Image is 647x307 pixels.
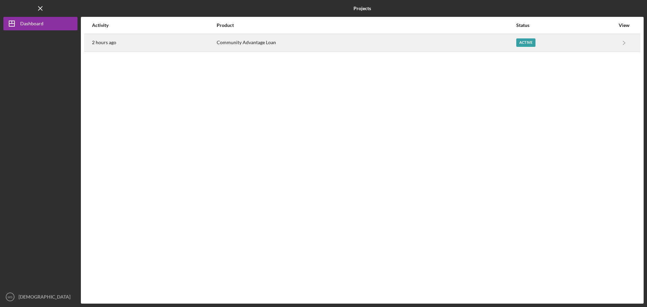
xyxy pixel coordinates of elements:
button: MS[DEMOGRAPHIC_DATA][PERSON_NAME] [3,290,78,304]
div: Status [516,23,615,28]
div: Dashboard [20,17,43,32]
div: View [616,23,633,28]
time: 2025-08-26 15:45 [92,40,116,45]
div: Community Advantage Loan [217,34,516,51]
div: Active [516,38,535,47]
button: Dashboard [3,17,78,30]
text: MS [8,295,12,299]
b: Projects [353,6,371,11]
div: Activity [92,23,216,28]
div: Product [217,23,516,28]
